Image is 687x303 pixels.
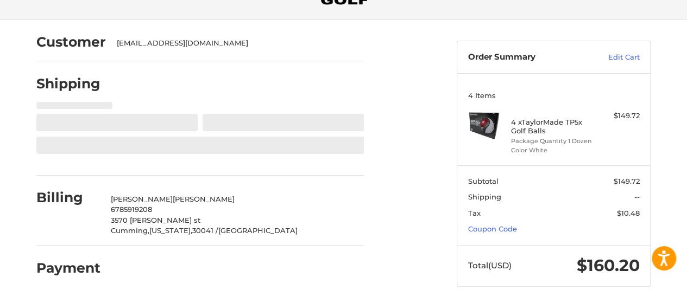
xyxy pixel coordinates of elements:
span: Shipping [468,192,501,201]
span: 6785919208 [111,205,152,214]
span: 3570 [PERSON_NAME] st [111,216,200,224]
iframe: Google Customer Reviews [597,274,687,303]
li: Color White [511,146,594,155]
span: 30041 / [192,226,218,235]
span: Cumming, [111,226,149,235]
a: Coupon Code [468,224,517,233]
li: Package Quantity 1 Dozen [511,137,594,146]
span: $10.48 [617,209,640,217]
h2: Payment [36,260,100,276]
div: $149.72 [597,111,640,121]
span: [PERSON_NAME] [173,195,235,203]
div: [EMAIL_ADDRESS][DOMAIN_NAME] [117,38,354,49]
h3: 4 Items [468,91,640,100]
span: Subtotal [468,177,499,185]
span: Total (USD) [468,260,512,270]
span: [PERSON_NAME] [111,195,173,203]
h2: Shipping [36,75,100,92]
span: Tax [468,209,481,217]
span: $149.72 [614,177,640,185]
h4: 4 x TaylorMade TP5x Golf Balls [511,118,594,136]
h3: Order Summary [468,52,585,63]
h2: Billing [36,189,100,206]
a: Edit Cart [585,52,640,63]
span: -- [634,192,640,201]
span: [GEOGRAPHIC_DATA] [218,226,298,235]
span: [US_STATE], [149,226,192,235]
span: $160.20 [577,255,640,275]
h2: Customer [36,34,106,50]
